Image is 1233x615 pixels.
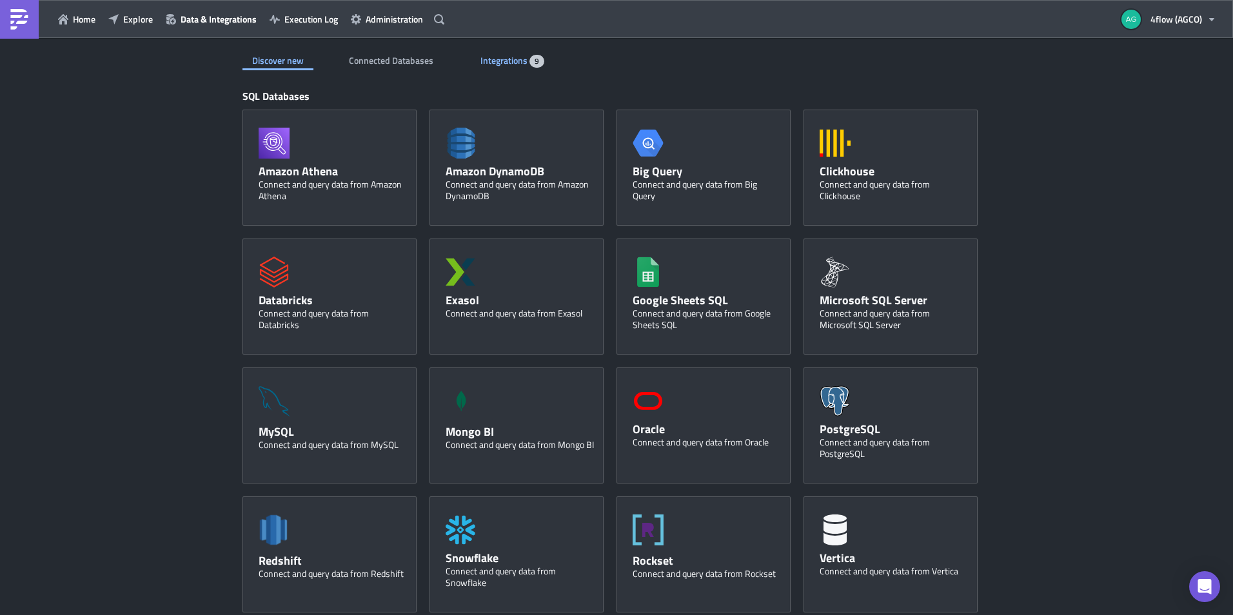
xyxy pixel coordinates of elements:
[259,439,407,451] div: Connect and query data from MySQL
[820,422,968,436] div: PostgreSQL
[446,307,594,319] div: Connect and query data from Exasol
[820,293,968,307] div: Microsoft SQL Server
[344,9,429,29] button: Administration
[259,307,407,331] div: Connect and query data from Databricks
[633,436,781,448] div: Connect and query data from Oracle
[820,436,968,460] div: Connect and query data from PostgreSQL
[1114,5,1223,34] button: 4flow (AGCO)
[820,565,968,577] div: Connect and query data from Vertica
[1189,571,1220,602] div: Open Intercom Messenger
[820,179,968,202] div: Connect and query data from Clickhouse
[446,164,594,179] div: Amazon DynamoDB
[535,56,539,66] span: 9
[349,54,435,67] span: Connected Databases
[633,422,781,436] div: Oracle
[446,551,594,565] div: Snowflake
[366,12,423,26] span: Administration
[242,51,313,70] div: Discover new
[52,9,102,29] button: Home
[259,424,407,439] div: MySQL
[123,12,153,26] span: Explore
[446,424,594,439] div: Mongo BI
[480,54,529,67] span: Integrations
[633,553,781,568] div: Rockset
[263,9,344,29] button: Execution Log
[159,9,263,29] button: Data & Integrations
[242,90,991,110] div: SQL Databases
[181,12,257,26] span: Data & Integrations
[1120,8,1142,30] img: Avatar
[446,439,594,451] div: Connect and query data from Mongo BI
[633,164,781,179] div: Big Query
[446,179,594,202] div: Connect and query data from Amazon DynamoDB
[73,12,95,26] span: Home
[633,568,781,580] div: Connect and query data from Rockset
[633,307,781,331] div: Connect and query data from Google Sheets SQL
[446,565,594,589] div: Connect and query data from Snowflake
[633,179,781,202] div: Connect and query data from Big Query
[820,307,968,331] div: Connect and query data from Microsoft SQL Server
[259,553,407,568] div: Redshift
[633,293,781,307] div: Google Sheets SQL
[102,9,159,29] button: Explore
[259,293,407,307] div: Databricks
[259,179,407,202] div: Connect and query data from Amazon Athena
[1150,12,1202,26] span: 4flow (AGCO)
[259,164,407,179] div: Amazon Athena
[820,164,968,179] div: Clickhouse
[259,568,407,580] div: Connect and query data from Redshift
[284,12,338,26] span: Execution Log
[446,293,594,307] div: Exasol
[820,551,968,565] div: Vertica
[9,9,30,30] img: PushMetrics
